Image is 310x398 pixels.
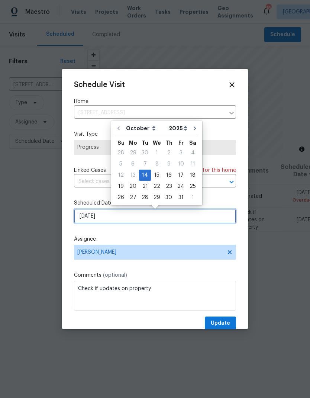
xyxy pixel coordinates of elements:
div: 13 [127,170,139,180]
label: Assignee [74,235,236,243]
div: Sun Sep 28 2025 [115,147,127,158]
div: 28 [139,192,151,203]
div: Tue Sep 30 2025 [139,147,151,158]
label: Visit Type [74,131,236,138]
div: Sat Oct 04 2025 [187,147,198,158]
div: 30 [163,192,175,203]
div: Thu Oct 23 2025 [163,181,175,192]
div: Fri Oct 03 2025 [175,147,187,158]
div: Thu Oct 16 2025 [163,170,175,181]
div: 14 [139,170,151,180]
span: Close [228,81,236,89]
span: (optional) [103,273,127,278]
div: Sat Oct 25 2025 [187,181,198,192]
div: Mon Oct 13 2025 [127,170,139,181]
div: Mon Oct 27 2025 [127,192,139,203]
div: 8 [151,159,163,169]
div: Mon Oct 06 2025 [127,158,139,170]
div: Tue Oct 21 2025 [139,181,151,192]
div: Thu Oct 30 2025 [163,192,175,203]
div: 28 [115,148,127,158]
div: Sun Oct 05 2025 [115,158,127,170]
span: Schedule Visit [74,81,125,89]
div: Mon Oct 20 2025 [127,181,139,192]
div: Wed Oct 22 2025 [151,181,163,192]
div: Sun Oct 26 2025 [115,192,127,203]
div: Wed Oct 29 2025 [151,192,163,203]
div: 17 [175,170,187,180]
div: 19 [115,181,127,192]
div: 1 [151,148,163,158]
div: 22 [151,181,163,192]
div: 23 [163,181,175,192]
div: Fri Oct 24 2025 [175,181,187,192]
button: Update [205,317,236,330]
div: 2 [163,148,175,158]
div: Fri Oct 31 2025 [175,192,187,203]
abbr: Wednesday [153,140,161,145]
div: 4 [187,148,198,158]
div: 11 [187,159,198,169]
select: Year [167,123,189,134]
div: Thu Oct 02 2025 [163,147,175,158]
abbr: Saturday [189,140,196,145]
div: Sat Oct 11 2025 [187,158,198,170]
button: Go to next month [189,121,200,136]
abbr: Thursday [165,140,172,145]
div: 25 [187,181,198,192]
abbr: Sunday [117,140,125,145]
div: 16 [163,170,175,180]
abbr: Monday [129,140,137,145]
div: Thu Oct 09 2025 [163,158,175,170]
div: Sun Oct 19 2025 [115,181,127,192]
div: 30 [139,148,151,158]
div: Sun Oct 12 2025 [115,170,127,181]
label: Scheduled Date [74,199,236,207]
div: 29 [151,192,163,203]
span: Progress [77,144,233,151]
div: 18 [187,170,198,180]
div: Fri Oct 17 2025 [175,170,187,181]
div: 1 [187,192,198,203]
div: Wed Oct 15 2025 [151,170,163,181]
div: 26 [115,192,127,203]
label: Comments [74,272,236,279]
abbr: Friday [178,140,184,145]
div: Wed Oct 08 2025 [151,158,163,170]
div: 21 [139,181,151,192]
textarea: Check if updates on property [74,281,236,311]
div: 5 [115,159,127,169]
button: Go to previous month [113,121,124,136]
div: Fri Oct 10 2025 [175,158,187,170]
abbr: Tuesday [142,140,148,145]
input: M/D/YYYY [74,209,236,224]
label: Home [74,98,236,105]
div: 9 [163,159,175,169]
div: Wed Oct 01 2025 [151,147,163,158]
div: 15 [151,170,163,180]
div: 12 [115,170,127,180]
div: Mon Sep 29 2025 [127,147,139,158]
div: 29 [127,148,139,158]
div: 6 [127,159,139,169]
div: 27 [127,192,139,203]
div: 7 [139,159,151,169]
input: Enter in an address [74,107,225,119]
span: Update [211,319,230,328]
input: Select cases [74,176,215,187]
div: 24 [175,181,187,192]
select: Month [124,123,167,134]
div: Tue Oct 28 2025 [139,192,151,203]
button: Open [226,177,237,187]
div: 31 [175,192,187,203]
span: Linked Cases [74,167,106,174]
div: Sat Nov 01 2025 [187,192,198,203]
div: 20 [127,181,139,192]
div: Sat Oct 18 2025 [187,170,198,181]
span: [PERSON_NAME] [77,249,223,255]
div: Tue Oct 14 2025 [139,170,151,181]
div: Tue Oct 07 2025 [139,158,151,170]
div: 10 [175,159,187,169]
div: 3 [175,148,187,158]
